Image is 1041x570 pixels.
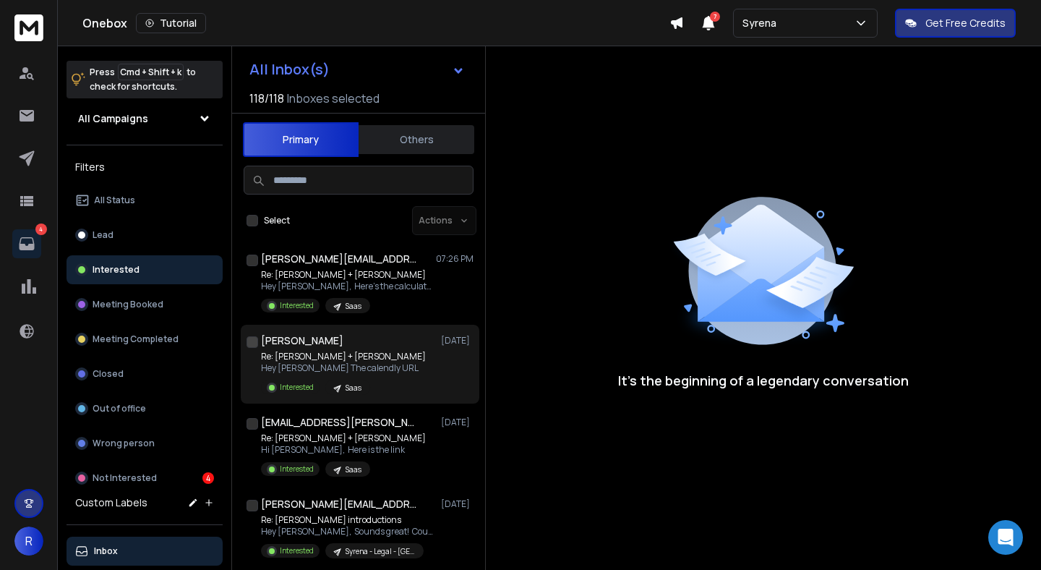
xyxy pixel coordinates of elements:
[136,13,206,33] button: Tutorial
[93,333,179,345] p: Meeting Completed
[93,368,124,380] p: Closed
[94,545,118,557] p: Inbox
[90,65,196,94] p: Press to check for shortcuts.
[249,90,284,107] span: 118 / 118
[67,157,223,177] h3: Filters
[261,269,434,281] p: Re: [PERSON_NAME] + [PERSON_NAME]
[67,290,223,319] button: Meeting Booked
[280,545,314,556] p: Interested
[12,229,41,258] a: 4
[93,472,157,484] p: Not Interested
[93,403,146,414] p: Out of office
[346,383,361,394] p: Saas
[249,62,330,77] h1: All Inbox(s)
[264,215,290,226] label: Select
[441,498,474,510] p: [DATE]
[618,370,909,391] p: It’s the beginning of a legendary conversation
[261,433,426,444] p: Re: [PERSON_NAME] + [PERSON_NAME]
[261,333,343,348] h1: [PERSON_NAME]
[441,417,474,428] p: [DATE]
[67,221,223,250] button: Lead
[261,514,434,526] p: Re: [PERSON_NAME] introductions
[359,124,474,156] button: Others
[280,300,314,311] p: Interested
[67,104,223,133] button: All Campaigns
[895,9,1016,38] button: Get Free Credits
[67,360,223,388] button: Closed
[280,464,314,475] p: Interested
[67,464,223,493] button: Not Interested4
[94,195,135,206] p: All Status
[988,520,1023,555] div: Open Intercom Messenger
[14,527,43,556] button: R
[67,255,223,284] button: Interested
[346,301,361,312] p: Saas
[925,16,1006,30] p: Get Free Credits
[67,325,223,354] button: Meeting Completed
[280,382,314,393] p: Interested
[118,64,184,80] span: Cmd + Shift + k
[436,253,474,265] p: 07:26 PM
[261,362,426,374] p: Hey [PERSON_NAME] The calendly URL
[67,186,223,215] button: All Status
[261,526,434,537] p: Hey [PERSON_NAME], Sounds great! Could you please
[346,546,415,557] p: Syrena - Legal - [GEOGRAPHIC_DATA] - 20:200
[35,224,47,235] p: 4
[261,351,426,362] p: Re: [PERSON_NAME] + [PERSON_NAME]
[441,335,474,346] p: [DATE]
[78,111,148,126] h1: All Campaigns
[202,472,214,484] div: 4
[710,12,720,22] span: 7
[93,264,140,276] p: Interested
[238,55,476,84] button: All Inbox(s)
[67,429,223,458] button: Wrong person
[261,281,434,292] p: Hey [PERSON_NAME], Here’s the calculator: [DOMAIN_NAME][URL]. Let
[261,444,426,456] p: Hi [PERSON_NAME], Here is the link
[243,122,359,157] button: Primary
[93,438,155,449] p: Wrong person
[261,415,420,430] h1: [EMAIL_ADDRESS][PERSON_NAME][DOMAIN_NAME]
[82,13,669,33] div: Onebox
[75,495,147,510] h3: Custom Labels
[261,497,420,511] h1: [PERSON_NAME][EMAIL_ADDRESS][PERSON_NAME][DOMAIN_NAME]
[742,16,782,30] p: Syrena
[93,229,113,241] p: Lead
[346,464,361,475] p: Saas
[93,299,163,310] p: Meeting Booked
[287,90,380,107] h3: Inboxes selected
[67,537,223,566] button: Inbox
[67,394,223,423] button: Out of office
[261,252,420,266] h1: [PERSON_NAME][EMAIL_ADDRESS][DOMAIN_NAME]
